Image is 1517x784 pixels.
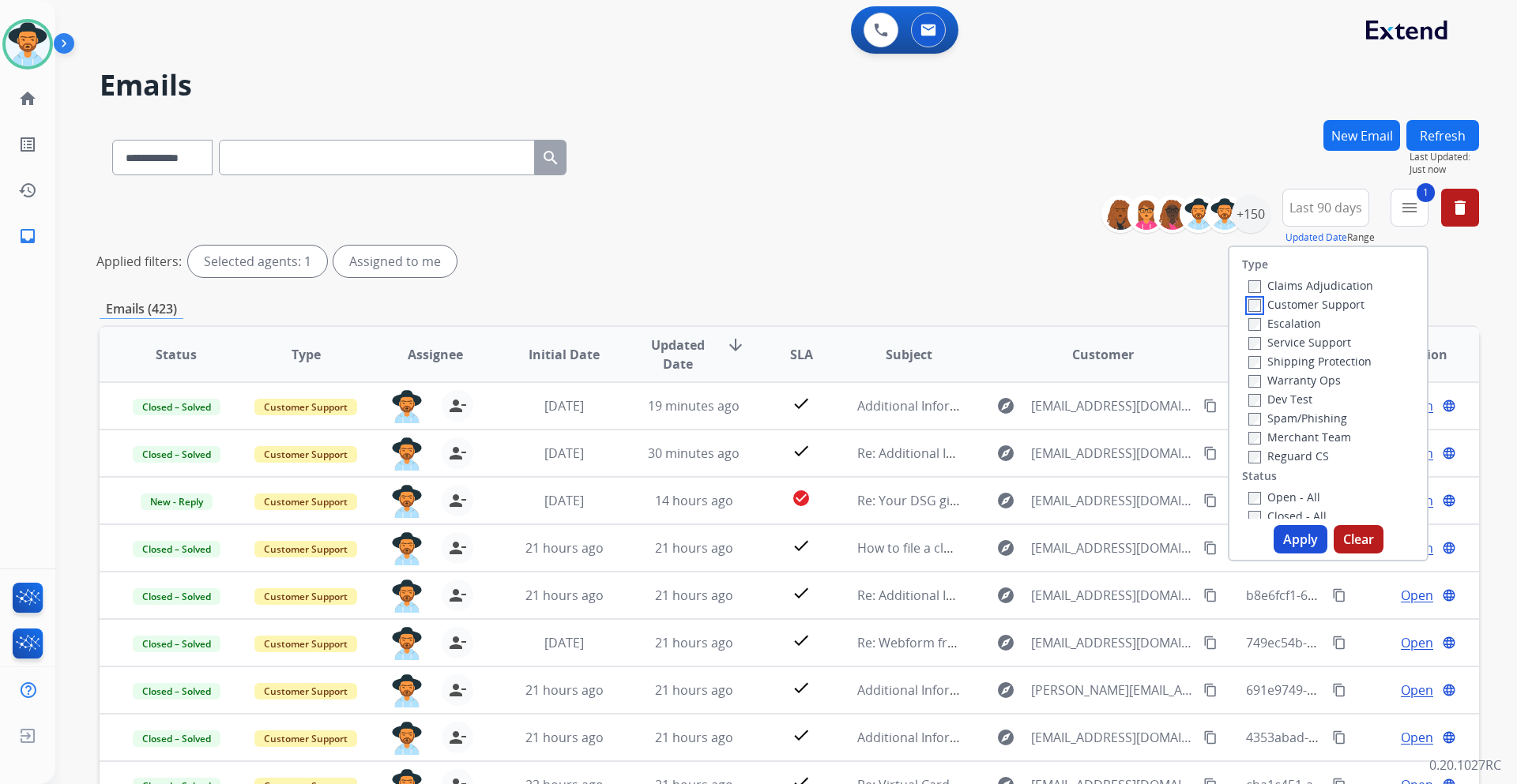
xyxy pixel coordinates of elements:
[1332,588,1346,602] mat-icon: content_copy
[1401,681,1433,700] span: Open
[648,397,740,415] span: 19 minutes ago
[1332,636,1346,650] mat-icon: content_copy
[448,633,467,652] mat-icon: person_remove
[133,588,220,605] span: Closed – Solved
[655,729,733,746] span: 21 hours ago
[792,631,811,650] mat-icon: check
[655,587,733,604] span: 21 hours ago
[1248,392,1312,407] label: Dev Test
[996,586,1015,605] mat-icon: explore
[1289,204,1362,211] span: Last 90 days
[1248,318,1261,331] input: Escalation
[996,491,1015,510] mat-icon: explore
[1391,189,1429,227] button: 1
[100,69,1479,101] h2: Emails
[1248,394,1261,407] input: Dev Test
[6,22,50,66] img: avatar
[1248,430,1351,445] label: Merchant Team
[1203,541,1218,555] mat-icon: content_copy
[448,444,467,463] mat-icon: person_remove
[391,722,423,755] img: agent-avatar
[529,345,600,364] span: Initial Date
[1417,183,1435,202] span: 1
[1248,278,1373,293] label: Claims Adjudication
[1410,151,1479,163] span: Last Updated:
[857,634,1237,651] span: Re: Webform from [EMAIL_ADDRESS][DOMAIN_NAME] on [DATE]
[541,148,560,167] mat-icon: search
[254,588,357,605] span: Customer Support
[544,634,584,651] span: [DATE]
[391,580,423,613] img: agent-avatar
[1248,511,1261,523] input: Closed - All
[1248,492,1261,505] input: Open - All
[408,345,463,364] span: Assignee
[996,681,1015,700] mat-icon: explore
[254,636,357,652] span: Customer Support
[1203,493,1218,508] mat-icon: content_copy
[1031,681,1194,700] span: [PERSON_NAME][EMAIL_ADDRESS][DOMAIN_NAME]
[448,396,467,415] mat-icon: person_remove
[100,299,183,319] p: Emails (423)
[792,583,811,602] mat-icon: check
[1203,399,1218,413] mat-icon: content_copy
[18,181,37,200] mat-icon: history
[996,396,1015,415] mat-icon: explore
[448,681,467,700] mat-icon: person_remove
[1031,396,1194,415] span: [EMAIL_ADDRESS][DOMAIN_NAME]
[525,681,604,699] span: 21 hours ago
[1323,120,1400,151] button: New Email
[857,397,992,415] span: Additional Information
[1246,729,1491,746] span: 4353abad-d13e-4aae-9142-a62d5be1f80b
[1406,120,1479,151] button: Refresh
[1442,730,1456,745] mat-icon: language
[857,681,992,699] span: Additional Information
[1248,337,1261,350] input: Service Support
[1248,316,1321,331] label: Escalation
[1442,446,1456,460] mat-icon: language
[996,728,1015,747] mat-icon: explore
[1248,356,1261,369] input: Shipping Protection
[1248,375,1261,388] input: Warranty Ops
[1031,633,1194,652] span: [EMAIL_ADDRESS][DOMAIN_NAME]
[133,636,220,652] span: Closed – Solved
[1246,587,1480,604] span: b8e6fcf1-6604-49d3-8821-72c2bc8f1570
[448,491,467,510] mat-icon: person_remove
[655,681,733,699] span: 21 hours ago
[544,445,584,462] span: [DATE]
[133,399,220,415] span: Closed – Solved
[544,492,584,509] span: [DATE]
[1429,756,1501,775] p: 0.20.1027RC
[1332,683,1346,697] mat-icon: content_copy
[655,539,733,557] span: 21 hours ago
[996,538,1015,557] mat-icon: explore
[1400,198,1419,217] mat-icon: menu
[333,246,457,277] div: Assigned to me
[1248,354,1372,369] label: Shipping Protection
[655,492,733,509] span: 14 hours ago
[254,399,357,415] span: Customer Support
[133,446,220,463] span: Closed – Solved
[1031,728,1194,747] span: [EMAIL_ADDRESS][DOMAIN_NAME]
[133,683,220,700] span: Closed – Solved
[1285,231,1375,244] span: Range
[1282,189,1369,227] button: Last 90 days
[1031,586,1194,605] span: [EMAIL_ADDRESS][DOMAIN_NAME]
[642,336,714,373] span: Updated Date
[1031,491,1194,510] span: [EMAIL_ADDRESS][DOMAIN_NAME]
[525,729,604,746] span: 21 hours ago
[1248,413,1261,426] input: Spam/Phishing
[1248,448,1329,463] label: Reguard CS
[156,345,197,364] span: Status
[1442,399,1456,413] mat-icon: language
[525,539,604,557] span: 21 hours ago
[391,627,423,660] img: agent-avatar
[648,445,740,462] span: 30 minutes ago
[1248,297,1365,312] label: Customer Support
[391,485,423,518] img: agent-avatar
[1203,730,1218,745] mat-icon: content_copy
[792,489,811,508] mat-icon: check_circle
[996,633,1015,652] mat-icon: explore
[1242,257,1268,272] label: Type
[1232,195,1270,233] div: +150
[1246,634,1489,651] span: 749ec54b-b070-4b82-91a0-dd1b4f48dd7f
